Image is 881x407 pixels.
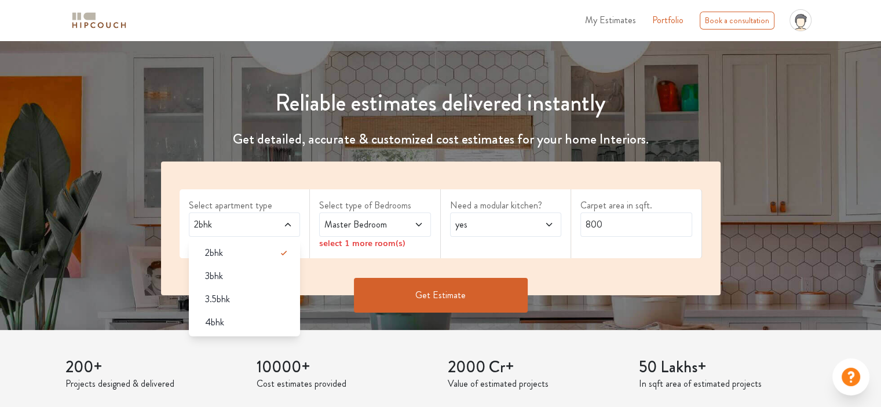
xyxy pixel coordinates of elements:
[205,269,223,283] span: 3bhk
[257,377,434,391] p: Cost estimates provided
[65,377,243,391] p: Projects designed & delivered
[189,199,301,212] label: Select apartment type
[205,316,224,329] span: 4bhk
[205,246,223,260] span: 2bhk
[585,13,636,27] span: My Estimates
[70,8,128,34] span: logo-horizontal.svg
[322,218,398,232] span: Master Bedroom
[319,237,431,249] div: select 1 more room(s)
[639,358,816,377] h3: 50 Lakhs+
[70,10,128,31] img: logo-horizontal.svg
[154,89,728,117] h1: Reliable estimates delivered instantly
[639,377,816,391] p: In sqft area of estimated projects
[453,218,529,232] span: yes
[205,292,230,306] span: 3.5bhk
[192,218,268,232] span: 2bhk
[448,377,625,391] p: Value of estimated projects
[319,199,431,212] label: Select type of Bedrooms
[450,199,562,212] label: Need a modular kitchen?
[700,12,774,30] div: Book a consultation
[448,358,625,377] h3: 2000 Cr+
[65,358,243,377] h3: 200+
[580,212,692,237] input: Enter area sqft
[154,131,728,148] h4: Get detailed, accurate & customized cost estimates for your home Interiors.
[580,199,692,212] label: Carpet area in sqft.
[257,358,434,377] h3: 10000+
[652,13,683,27] a: Portfolio
[354,278,528,313] button: Get Estimate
